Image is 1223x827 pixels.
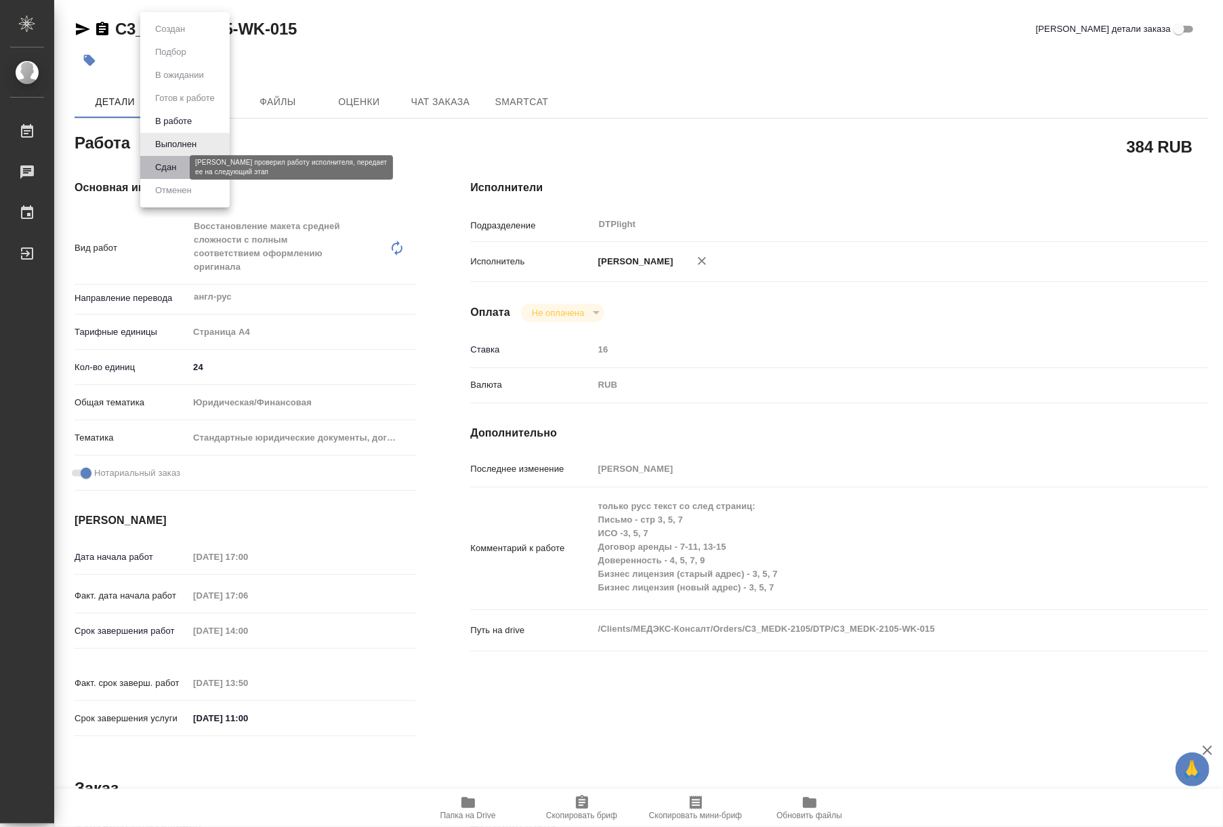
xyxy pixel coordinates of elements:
button: Сдан [151,160,180,175]
button: В ожидании [151,68,208,83]
button: Отменен [151,183,196,198]
button: Создан [151,22,189,37]
button: Готов к работе [151,91,219,106]
button: Подбор [151,45,190,60]
button: Выполнен [151,137,201,152]
button: В работе [151,114,196,129]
